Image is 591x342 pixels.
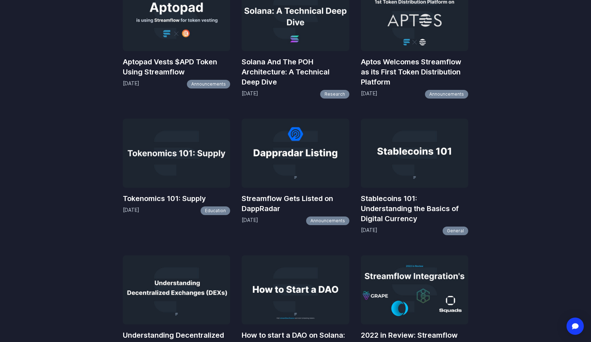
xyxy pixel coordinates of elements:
a: Announcements [306,216,349,225]
img: Streamflow Gets Listed on DappRadar [242,119,349,188]
a: Aptos Welcomes Streamflow as its First Token Distribution Platform [361,57,469,87]
img: Tokenomics 101: Supply [123,119,230,188]
img: 2022 in Review: Streamflow Integrations [361,255,469,324]
p: [DATE] [123,80,139,88]
p: [DATE] [361,90,377,99]
p: [DATE] [361,227,377,235]
a: Stablecoins 101: Understanding the Basics of Digital Currency [361,193,469,224]
a: Research [320,90,349,99]
p: [DATE] [123,206,139,215]
a: Solana And The POH Architecture: A Technical Deep Dive [242,57,349,87]
p: [DATE] [242,90,258,99]
a: Aptopad Vests $APD Token Using Streamflow [123,57,230,77]
div: Open Intercom Messenger [567,318,584,335]
p: [DATE] [242,216,258,225]
a: General [443,227,468,235]
img: Stablecoins 101: Understanding the Basics of Digital Currency [361,119,469,188]
a: Streamflow Gets Listed on DappRadar [242,193,349,214]
a: Education [201,206,230,215]
a: Announcements [425,90,468,99]
a: Announcements [187,80,230,88]
img: How to start a DAO on Solana: A Proposed Framework [242,255,349,324]
a: Tokenomics 101: Supply [123,193,230,204]
img: Understanding Decentralized Exchanges(DEXs): A Beginner’s Guide [123,255,230,324]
